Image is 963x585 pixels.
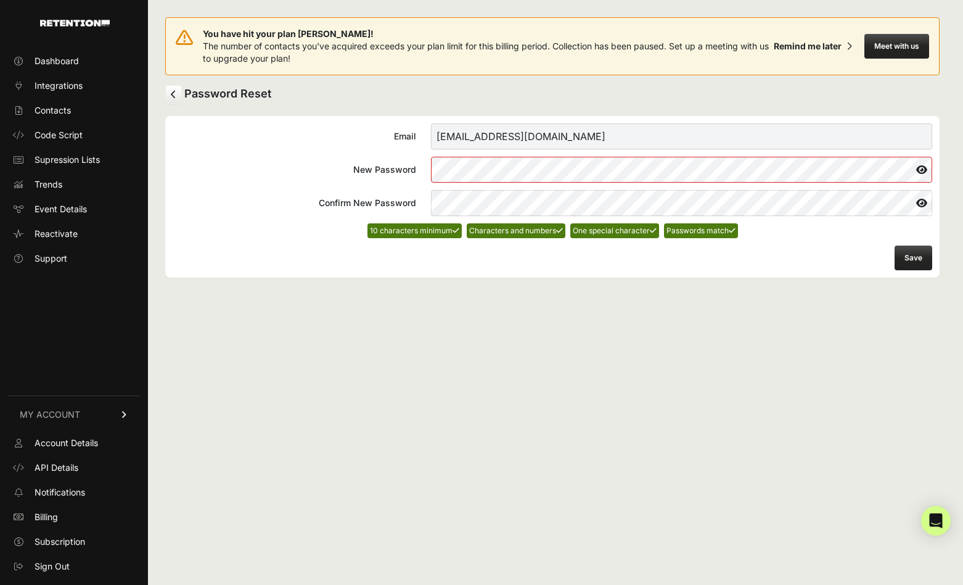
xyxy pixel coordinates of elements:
[864,34,929,59] button: Meet with us
[769,35,857,57] button: Remind me later
[173,130,416,143] div: Email
[35,154,100,166] span: Supression Lists
[35,560,70,573] span: Sign Out
[431,190,932,216] input: Confirm New Password
[165,85,940,104] h2: Password Reset
[7,396,141,433] a: MY ACCOUNT
[40,20,110,27] img: Retention.com
[35,203,87,215] span: Event Details
[35,129,83,141] span: Code Script
[7,150,141,170] a: Supression Lists
[7,433,141,453] a: Account Details
[774,40,842,52] div: Remind me later
[7,532,141,552] a: Subscription
[7,249,141,268] a: Support
[7,125,141,145] a: Code Script
[35,104,71,117] span: Contacts
[467,223,565,238] li: Characters and numbers
[7,458,141,478] a: API Details
[203,41,769,64] span: The number of contacts you've acquired exceeds your plan limit for this billing period. Collectio...
[7,483,141,502] a: Notifications
[7,557,141,576] a: Sign Out
[173,164,416,176] div: New Password
[7,51,141,71] a: Dashboard
[7,175,141,194] a: Trends
[7,76,141,96] a: Integrations
[431,123,932,149] input: Email
[7,101,141,120] a: Contacts
[7,507,141,527] a: Billing
[35,511,58,523] span: Billing
[35,437,98,449] span: Account Details
[173,197,416,209] div: Confirm New Password
[203,28,769,40] span: You have hit your plan [PERSON_NAME]!
[570,223,659,238] li: One special character
[7,199,141,219] a: Event Details
[35,178,62,191] span: Trends
[35,55,79,67] span: Dashboard
[35,80,83,92] span: Integrations
[35,536,85,548] span: Subscription
[895,246,932,270] button: Save
[367,223,462,238] li: 10 characters minimum
[35,228,78,240] span: Reactivate
[35,462,78,474] span: API Details
[35,252,67,265] span: Support
[35,486,85,499] span: Notifications
[431,157,932,183] input: New Password
[664,223,738,238] li: Passwords match
[7,224,141,244] a: Reactivate
[20,409,80,421] span: MY ACCOUNT
[921,506,951,536] div: Open Intercom Messenger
